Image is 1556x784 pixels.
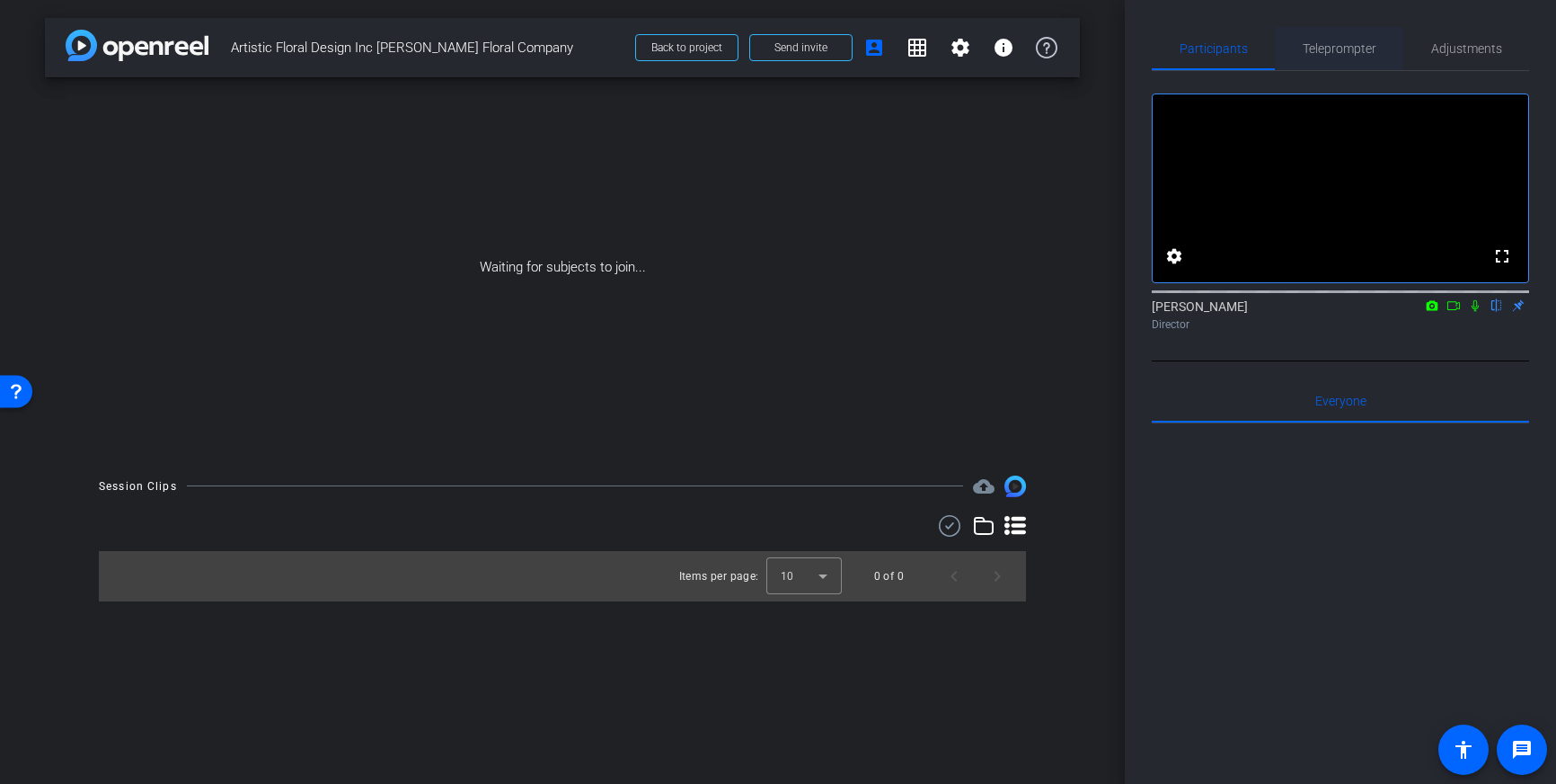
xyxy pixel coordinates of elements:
span: Artistic Floral Design Inc [PERSON_NAME] Floral Company [231,30,624,66]
button: Next page [976,555,1019,598]
div: Director [1152,316,1529,333]
mat-icon: info [993,37,1014,58]
button: Previous page [933,555,976,598]
span: Send invite [774,40,827,55]
span: Back to project [651,41,722,54]
span: Participants [1180,42,1248,55]
button: Back to project [635,34,738,61]
mat-icon: settings [1163,245,1185,267]
span: Teleprompter [1303,42,1376,55]
span: Destinations for your clips [973,476,995,497]
mat-icon: settings [950,37,971,58]
div: 0 of 0 [874,567,904,585]
img: app-logo [66,30,208,61]
div: Waiting for subjects to join... [45,77,1080,458]
mat-icon: flip [1486,297,1507,313]
mat-icon: account_box [863,37,885,58]
div: Items per page: [679,567,759,585]
mat-icon: fullscreen [1491,245,1513,267]
span: Adjustments [1431,42,1502,55]
button: Send invite [749,34,853,61]
span: Everyone [1315,395,1366,407]
div: [PERSON_NAME] [1152,298,1529,333]
mat-icon: grid_on [906,37,928,58]
div: Session Clips [99,477,177,495]
mat-icon: cloud_upload [973,476,995,497]
mat-icon: message [1511,739,1533,761]
img: Session clips [1004,476,1026,497]
mat-icon: accessibility [1453,739,1474,761]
